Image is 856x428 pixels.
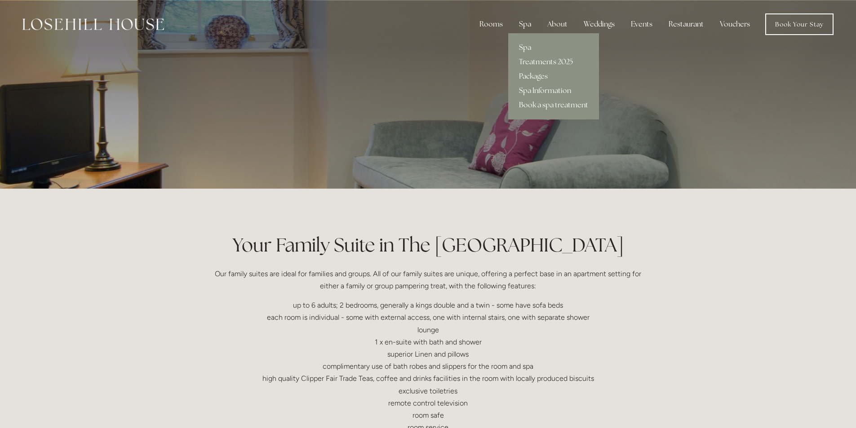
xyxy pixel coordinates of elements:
a: Vouchers [713,15,757,33]
div: Weddings [577,15,622,33]
a: Packages [508,69,599,84]
div: Events [624,15,660,33]
h1: Your Family Suite in The [GEOGRAPHIC_DATA] [213,232,643,258]
p: Our family suites are ideal for families and groups. All of our family suites are unique, offerin... [213,268,643,292]
div: Rooms [472,15,510,33]
div: About [540,15,575,33]
a: Spa Information [508,84,599,98]
a: Book a spa treatment [508,98,599,112]
div: Restaurant [661,15,711,33]
a: Spa [508,40,599,55]
a: Treatments 2025 [508,55,599,69]
img: Losehill House [22,18,164,30]
div: Spa [512,15,538,33]
a: Book Your Stay [765,13,834,35]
